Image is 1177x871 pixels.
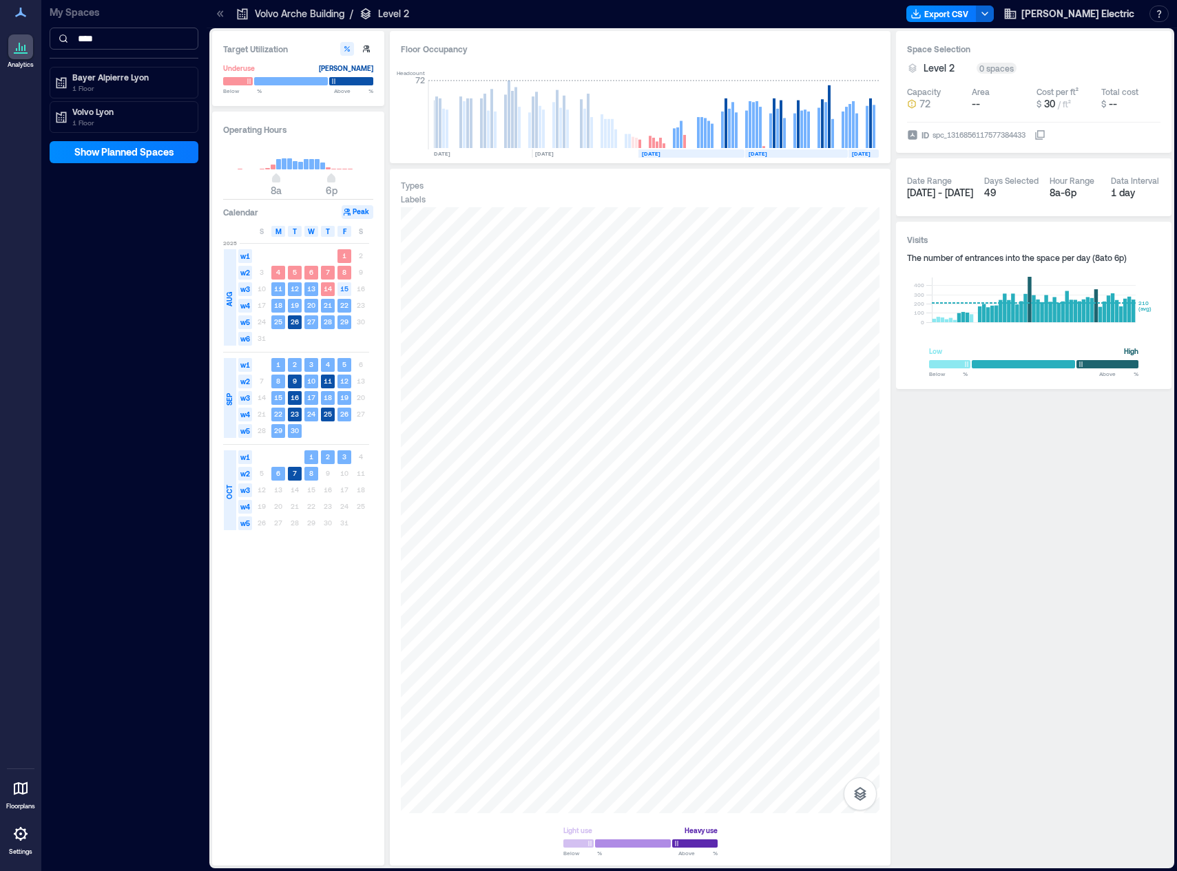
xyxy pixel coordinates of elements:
[307,393,315,401] text: 17
[359,226,363,237] span: S
[309,268,313,276] text: 6
[1111,186,1161,200] div: 1 day
[343,226,346,237] span: F
[919,97,930,111] span: 72
[432,150,450,157] text: [DATE]
[238,375,252,388] span: w2
[350,7,353,21] p: /
[50,6,198,19] p: My Spaces
[642,150,660,157] text: [DATE]
[340,317,348,326] text: 29
[324,410,332,418] text: 25
[309,360,313,368] text: 3
[340,377,348,385] text: 12
[307,301,315,309] text: 20
[291,410,299,418] text: 23
[984,175,1039,186] div: Days Selected
[1044,98,1055,109] span: 30
[8,61,34,69] p: Analytics
[319,61,373,75] div: [PERSON_NAME]
[324,377,332,385] text: 11
[999,3,1138,25] button: [PERSON_NAME] Electric
[276,360,280,368] text: 1
[907,233,1160,246] h3: Visits
[238,249,252,263] span: w1
[238,391,252,405] span: w3
[1021,7,1134,21] span: [PERSON_NAME] Electric
[307,317,315,326] text: 27
[1101,99,1106,109] span: $
[6,802,35,810] p: Floorplans
[274,393,282,401] text: 15
[1109,98,1117,109] span: --
[324,317,332,326] text: 28
[326,452,330,461] text: 2
[275,226,282,237] span: M
[271,185,282,196] span: 8a
[1099,370,1138,378] span: Above %
[907,187,973,198] span: [DATE] - [DATE]
[906,6,977,22] button: Export CSV
[1050,186,1100,200] div: 8a - 6p
[401,180,424,191] div: Types
[72,106,188,117] p: Volvo Lyon
[276,469,280,477] text: 6
[334,87,373,95] span: Above %
[223,87,262,95] span: Below %
[340,410,348,418] text: 26
[324,301,332,309] text: 21
[293,360,297,368] text: 2
[340,393,348,401] text: 19
[9,848,32,856] p: Settings
[238,332,252,346] span: w6
[291,393,299,401] text: 16
[563,823,592,837] div: Light use
[929,344,942,358] div: Low
[238,467,252,481] span: w2
[326,268,330,276] text: 7
[907,42,1160,56] h3: Space Selection
[238,450,252,464] span: w1
[255,7,344,21] p: Volvo Arche Building
[4,817,37,860] a: Settings
[307,410,315,418] text: 24
[274,284,282,293] text: 11
[907,97,966,111] button: 72
[914,300,924,307] tspan: 200
[274,301,282,309] text: 18
[1037,99,1041,109] span: $
[72,83,188,94] p: 1 Floor
[401,193,426,204] div: Labels
[929,370,968,378] span: Below %
[50,141,198,163] button: Show Planned Spaces
[907,175,952,186] div: Date Range
[224,485,235,499] span: OCT
[223,123,373,136] h3: Operating Hours
[309,452,313,461] text: 1
[72,117,188,128] p: 1 Floor
[914,291,924,298] tspan: 300
[238,500,252,514] span: w4
[401,42,879,56] div: Floor Occupancy
[914,282,924,288] tspan: 400
[293,377,297,385] text: 9
[2,772,39,815] a: Floorplans
[1037,86,1079,97] div: Cost per ft²
[238,424,252,438] span: w5
[274,317,282,326] text: 25
[276,377,280,385] text: 8
[1124,344,1138,358] div: High
[678,849,718,857] span: Above %
[931,128,1027,142] div: spc_1316856117577384433
[291,317,299,326] text: 26
[293,226,297,237] span: T
[274,410,282,418] text: 22
[307,284,315,293] text: 13
[260,226,264,237] span: S
[223,61,255,75] div: Underuse
[914,309,924,316] tspan: 100
[984,186,1039,200] div: 49
[1050,175,1094,186] div: Hour Range
[852,150,871,157] text: [DATE]
[1101,86,1138,97] div: Total cost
